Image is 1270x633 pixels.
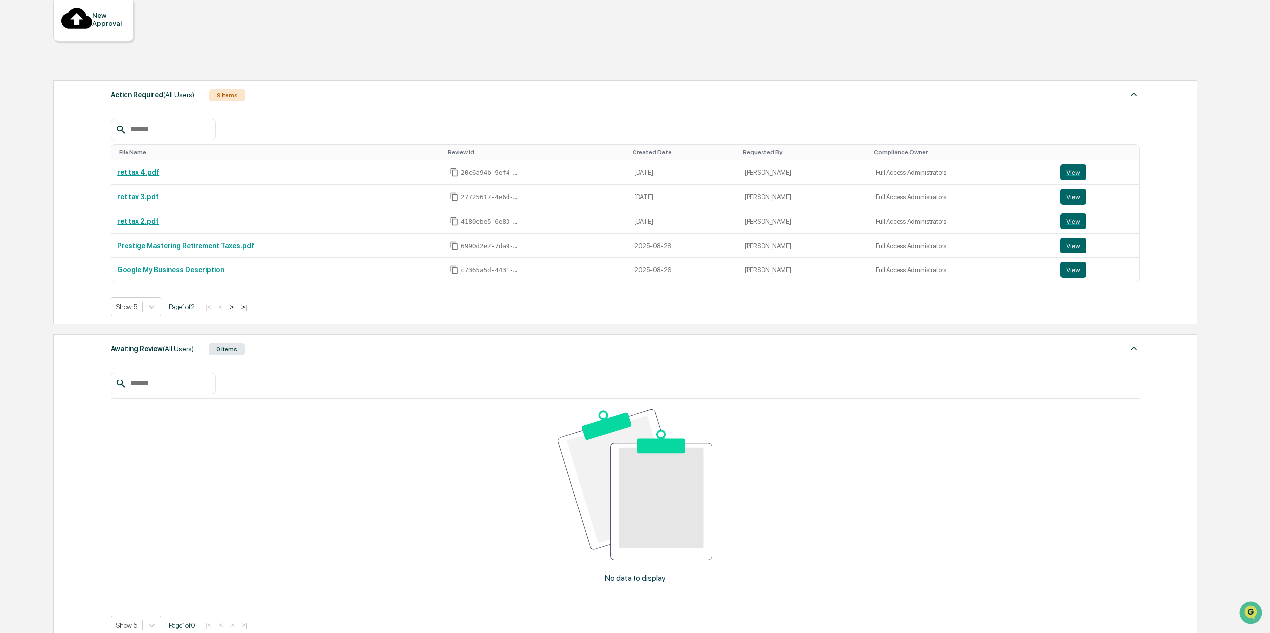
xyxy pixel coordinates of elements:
span: 20c6a94b-9ef4-4ba1-9ebb-be3d08b35544 [461,169,520,177]
p: No data to display [605,573,666,583]
a: Powered byPylon [70,168,121,176]
a: View [1060,213,1133,229]
td: [PERSON_NAME] [739,209,870,234]
button: < [216,303,226,311]
a: View [1060,262,1133,278]
p: How can we help? [10,21,181,37]
td: [DATE] [629,185,739,209]
td: Full Access Administrators [870,185,1054,209]
span: Copy Id [450,168,459,177]
td: [DATE] [629,160,739,185]
a: Prestige Mastering Retirement Taxes.pdf [117,242,254,250]
td: Full Access Administrators [870,258,1054,282]
img: No data [558,409,712,560]
button: View [1060,262,1086,278]
button: View [1060,213,1086,229]
td: [PERSON_NAME] [739,234,870,258]
div: New Approval [92,11,126,27]
button: >| [239,621,250,629]
button: > [227,303,237,311]
a: Google My Business Description [117,266,224,274]
a: ret tax 4.pdf [117,168,159,176]
span: Page 1 of 2 [169,303,195,311]
td: Full Access Administrators [870,209,1054,234]
span: (All Users) [163,345,194,353]
button: Start new chat [169,79,181,91]
img: caret [1128,342,1140,354]
span: Data Lookup [20,144,63,154]
button: |< [203,621,214,629]
span: Copy Id [450,192,459,201]
span: Copy Id [450,241,459,250]
div: Action Required [111,88,194,101]
span: c7365a5d-4431-4539-8543-67bb0c774eef [461,266,520,274]
button: |< [202,303,214,311]
span: Copy Id [450,217,459,226]
td: 2025-08-26 [629,258,739,282]
img: caret [1128,88,1140,100]
div: 🔎 [10,145,18,153]
td: [PERSON_NAME] [739,258,870,282]
td: [PERSON_NAME] [739,160,870,185]
span: (All Users) [163,91,194,99]
button: View [1060,189,1086,205]
td: [PERSON_NAME] [739,185,870,209]
button: View [1060,164,1086,180]
span: 6990d2e7-7da9-4ede-bed9-b1e76f781214 [461,242,520,250]
div: Awaiting Review [111,342,194,355]
div: 9 Items [209,89,245,101]
div: Toggle SortBy [448,149,625,156]
div: We're available if you need us! [34,86,126,94]
div: Toggle SortBy [874,149,1050,156]
div: Toggle SortBy [1062,149,1135,156]
span: Page 1 of 0 [169,621,195,629]
button: >| [238,303,250,311]
div: Start new chat [34,76,163,86]
span: Pylon [99,169,121,176]
a: View [1060,189,1133,205]
div: 🖐️ [10,127,18,134]
a: 🖐️Preclearance [6,122,68,139]
td: [DATE] [629,209,739,234]
div: Toggle SortBy [743,149,866,156]
a: View [1060,238,1133,253]
a: 🔎Data Lookup [6,140,67,158]
span: Copy Id [450,265,459,274]
button: > [227,621,237,629]
td: Full Access Administrators [870,160,1054,185]
td: 2025-08-28 [629,234,739,258]
span: 27725617-4e6d-4783-9bd3-91ee739cb722 [461,193,520,201]
button: View [1060,238,1086,253]
span: Attestations [82,126,124,135]
span: 4180ebe5-6e83-4375-a3e4-61a18df0385e [461,218,520,226]
a: ret tax 2.pdf [117,217,159,225]
a: 🗄️Attestations [68,122,127,139]
div: 🗄️ [72,127,80,134]
a: View [1060,164,1133,180]
div: Toggle SortBy [633,149,735,156]
a: ret tax 3.pdf [117,193,159,201]
button: < [216,621,226,629]
td: Full Access Administrators [870,234,1054,258]
span: Preclearance [20,126,64,135]
iframe: Open customer support [1238,600,1265,627]
div: 0 Items [209,343,245,355]
div: Toggle SortBy [119,149,440,156]
img: 1746055101610-c473b297-6a78-478c-a979-82029cc54cd1 [10,76,28,94]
